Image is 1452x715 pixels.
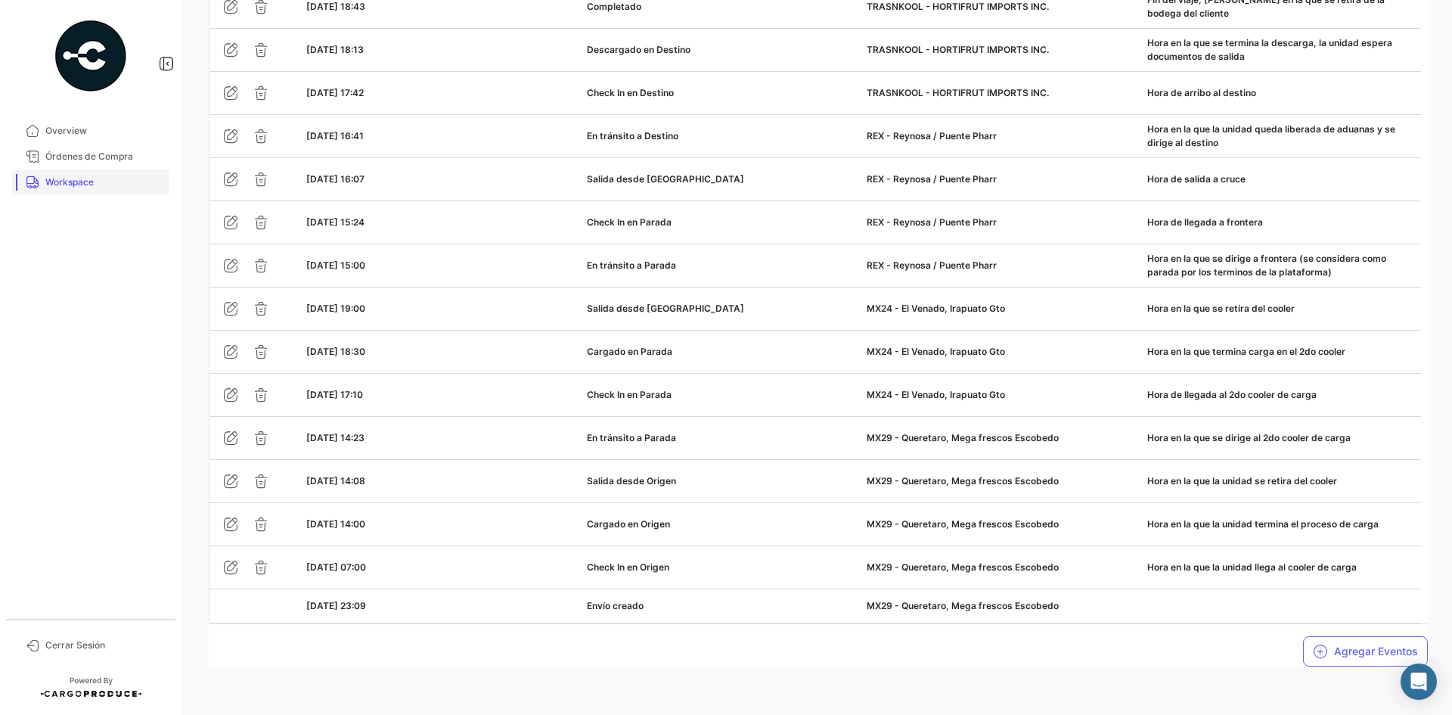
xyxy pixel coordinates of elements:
[306,173,365,185] span: [DATE] 16:07
[867,518,1135,531] div: MX29 - Queretaro, Mega frescos Escobedo
[1147,216,1416,229] div: Hora de llegada a frontera
[587,474,855,488] div: Salida desde Origen
[867,259,1135,272] div: REX - Reynosa / Puente Pharr
[53,18,129,94] img: powered-by.png
[306,216,365,228] span: [DATE] 15:24
[12,118,169,144] a: Overview
[1147,561,1416,574] div: Hora en la que la unidad llega al cooler de carga
[587,86,855,100] div: Check In en Destino
[867,43,1135,57] div: TRASNKOOL - HORTIFRUT IMPORTS INC.
[587,43,855,57] div: Descargado en Destino
[306,518,365,530] span: [DATE] 14:00
[587,431,855,445] div: En tránsito a Parada
[867,129,1135,143] div: REX - Reynosa / Puente Pharr
[1147,86,1416,100] div: Hora de arribo al destino
[867,345,1135,359] div: MX24 - El Venado, Irapuato Gto
[587,518,855,531] div: Cargado en Origen
[12,169,169,195] a: Workspace
[1147,173,1416,186] div: Hora de salida a cruce
[45,176,163,189] span: Workspace
[1147,518,1416,531] div: Hora en la que la unidad termina el proceso de carga
[587,216,855,229] div: Check In en Parada
[867,474,1135,488] div: MX29 - Queretaro, Mega frescos Escobedo
[867,388,1135,402] div: MX24 - El Venado, Irapuato Gto
[587,388,855,402] div: Check In en Parada
[1401,664,1437,700] div: Abrir Intercom Messenger
[867,302,1135,316] div: MX24 - El Venado, Irapuato Gto
[306,87,364,98] span: [DATE] 17:42
[1303,636,1428,667] button: Agregar Eventos
[306,432,365,443] span: [DATE] 14:23
[306,1,365,12] span: [DATE] 18:43
[45,639,163,652] span: Cerrar Sesión
[587,259,855,272] div: En tránsito a Parada
[45,150,163,163] span: Órdenes de Compra
[587,302,855,316] div: Salida desde [GEOGRAPHIC_DATA]
[12,144,169,169] a: Órdenes de Compra
[306,561,366,573] span: [DATE] 07:00
[306,303,365,314] span: [DATE] 19:00
[306,130,364,141] span: [DATE] 16:41
[306,600,366,611] span: [DATE] 23:09
[867,86,1135,100] div: TRASNKOOL - HORTIFRUT IMPORTS INC.
[587,561,855,574] div: Check In en Origen
[1147,474,1416,488] div: Hora en la que la unidad se retira del cooler
[306,389,363,400] span: [DATE] 17:10
[1147,252,1416,279] div: Hora en la que se dirige a frontera (se considera como parada por los terminos de la plataforma)
[1147,388,1416,402] div: Hora de llegada al 2do cooler de carga
[306,475,365,487] span: [DATE] 14:08
[867,173,1135,186] div: REX - Reynosa / Puente Pharr
[587,345,855,359] div: Cargado en Parada
[867,561,1135,574] div: MX29 - Queretaro, Mega frescos Escobedo
[1147,36,1416,64] div: Hora en la que se termina la descarga, la unidad espera documentos de salida
[587,173,855,186] div: Salida desde [GEOGRAPHIC_DATA]
[867,431,1135,445] div: MX29 - Queretaro, Mega frescos Escobedo
[587,599,855,613] div: Envío creado
[1147,431,1416,445] div: Hora en la que se dirige al 2do cooler de carga
[587,129,855,143] div: En tránsito a Destino
[1147,123,1416,150] div: Hora en la que la unidad queda liberada de aduanas y se dirige al destino
[1147,302,1416,316] div: Hora en la que se retira del cooler
[306,346,365,357] span: [DATE] 18:30
[867,216,1135,229] div: REX - Reynosa / Puente Pharr
[1147,345,1416,359] div: Hora en la que termina carga en el 2do cooler
[45,124,163,138] span: Overview
[306,260,365,271] span: [DATE] 15:00
[306,44,364,55] span: [DATE] 18:13
[867,599,1135,613] div: MX29 - Queretaro, Mega frescos Escobedo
